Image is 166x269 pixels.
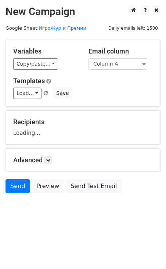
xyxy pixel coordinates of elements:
[6,179,30,193] a: Send
[32,179,64,193] a: Preview
[13,118,153,137] div: Loading...
[13,156,153,164] h5: Advanced
[53,88,72,99] button: Save
[106,24,160,32] span: Daily emails left: 1500
[13,47,77,55] h5: Variables
[13,58,58,70] a: Copy/paste...
[6,25,86,31] small: Google Sheet:
[13,77,45,85] a: Templates
[89,47,153,55] h5: Email column
[66,179,122,193] a: Send Test Email
[13,118,153,126] h5: Recipients
[13,88,41,99] a: Load...
[39,25,86,31] a: ИгроЖур и Премии
[106,25,160,31] a: Daily emails left: 1500
[6,5,160,18] h2: New Campaign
